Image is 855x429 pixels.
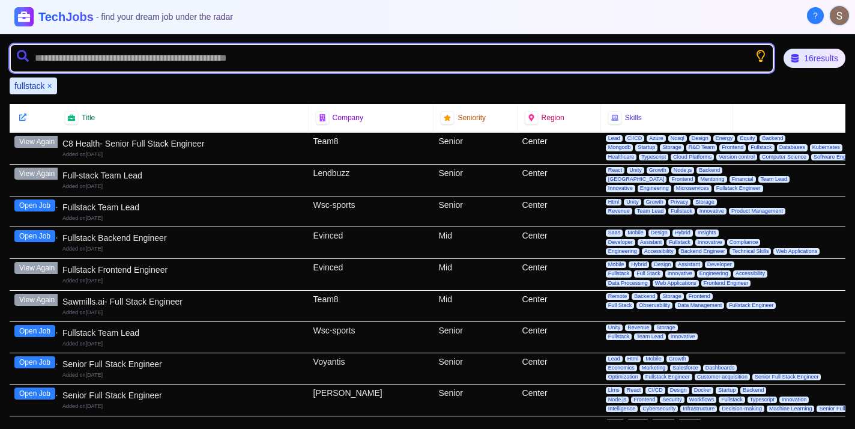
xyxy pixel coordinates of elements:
[697,270,731,277] span: Engineering
[666,239,693,246] span: Fullstack
[625,230,646,236] span: Mobile
[705,261,734,268] span: Developer
[696,167,722,174] span: Backend
[309,259,434,290] div: Evinced
[719,406,764,412] span: Decision-making
[518,291,601,321] div: Center
[606,419,625,425] span: React
[730,176,756,183] span: Financial
[635,208,666,214] span: Team Lead
[542,113,564,123] span: Region
[727,239,761,246] span: Compliance
[606,135,623,142] span: Lead
[729,208,785,214] span: Product Management
[669,176,695,183] span: Frontend
[518,196,601,227] div: Center
[38,8,233,25] h1: TechJobs
[62,277,304,285] div: Added on [DATE]
[62,296,304,308] div: Sawmills.ai- Full Stack Engineer
[606,356,623,362] span: Lead
[309,291,434,321] div: Team8
[648,230,670,236] span: Design
[14,325,55,337] button: Open Job
[737,135,757,142] span: Equity
[829,5,850,26] button: User menu
[14,136,59,148] button: View Again
[309,385,434,416] div: [PERSON_NAME]
[695,374,750,380] span: Customer acquisition
[606,248,639,255] span: Engineering
[653,280,699,287] span: Web Applications
[671,154,714,160] span: Cloud Platforms
[686,293,713,300] span: Frontend
[606,280,650,287] span: Data Processing
[625,324,651,331] span: Revenue
[755,50,767,62] button: Show search tips
[606,374,641,380] span: Optimization
[62,371,304,379] div: Added on [DATE]
[606,387,622,394] span: Llms
[639,365,668,371] span: Marketing
[434,196,517,227] div: Senior
[627,167,644,174] span: Unity
[638,185,671,192] span: Engineering
[678,419,702,425] span: Storage
[606,406,638,412] span: Intelligence
[606,261,627,268] span: Mobile
[434,165,517,196] div: Senior
[62,138,304,150] div: C8 Health- Senior Full Stack Engineer
[14,294,59,306] button: View Again
[518,385,601,416] div: Center
[645,387,665,394] span: CI/CD
[730,248,771,255] span: Technical Skills
[434,322,517,353] div: Senior
[651,419,675,425] span: Finance
[606,270,632,277] span: Fullstack
[606,176,667,183] span: [GEOGRAPHIC_DATA]
[14,230,55,242] button: Open Job
[643,374,692,380] span: Fullstack Engineer
[784,49,845,68] div: 16 results
[96,12,233,22] span: - find your dream job under the radar
[62,358,304,370] div: Senior Full Stack Engineer
[714,185,763,192] span: Fullstack Engineer
[606,167,625,174] span: React
[629,261,649,268] span: Hybrid
[689,135,711,142] span: Design
[671,167,695,174] span: Node.js
[660,397,684,403] span: Security
[654,324,678,331] span: Storage
[82,113,95,123] span: Title
[635,144,657,151] span: Startup
[748,144,775,151] span: Fullstack
[14,80,45,92] span: fullstack
[627,419,649,425] span: Startup
[644,199,666,205] span: Growth
[606,208,632,214] span: Revenue
[636,302,672,309] span: Observability
[807,7,824,24] button: About Techjobs
[309,196,434,227] div: Wsc-sports
[518,259,601,290] div: Center
[740,387,766,394] span: Backend
[647,167,669,174] span: Growth
[62,403,304,410] div: Added on [DATE]
[716,387,738,394] span: Startup
[606,154,637,160] span: Healthcare
[760,135,785,142] span: Backend
[748,397,777,403] span: Typescript
[47,80,52,92] button: Remove fullstack filter
[434,353,517,385] div: Senior
[14,388,55,400] button: Open Job
[625,135,645,142] span: CI/CD
[773,248,820,255] span: Web Applications
[678,248,728,255] span: Backend Engineer
[693,199,717,205] span: Storage
[647,135,666,142] span: Azure
[719,144,746,151] span: Frontend
[62,201,304,213] div: Fullstack Team Lead
[716,154,757,160] span: Version control
[675,302,724,309] span: Data Management
[672,230,693,236] span: Hybrid
[651,261,673,268] span: Design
